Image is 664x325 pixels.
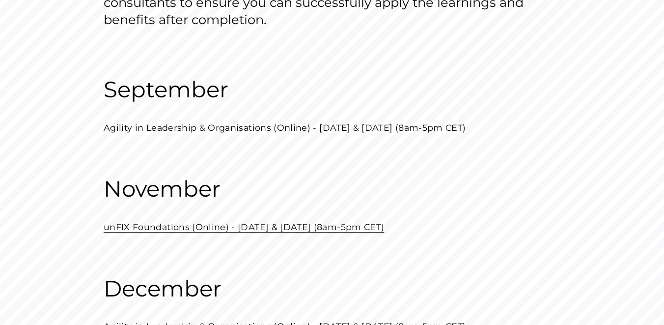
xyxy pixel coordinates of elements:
[104,175,560,204] h3: November
[104,274,560,303] h3: December
[104,75,560,104] h3: September
[104,122,466,133] a: Agility in Leadership & Organisations (Online) - [DATE] & [DATE] (8am-5pm CET)
[104,222,384,232] a: unFIX Foundations (Online) - [DATE] & [DATE] (8am-5pm CET)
